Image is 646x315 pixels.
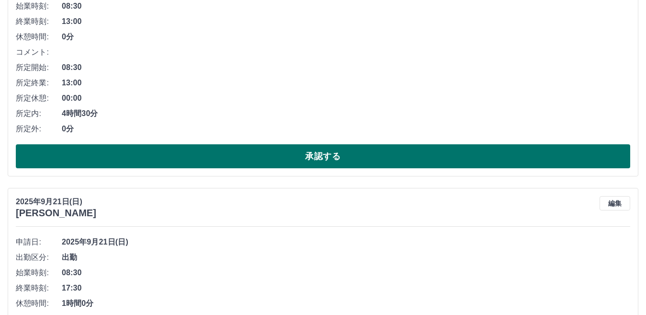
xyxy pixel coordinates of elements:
[62,62,630,73] span: 08:30
[62,93,630,104] span: 00:00
[62,123,630,135] span: 0分
[62,0,630,12] span: 08:30
[16,16,62,27] span: 終業時刻:
[600,196,630,210] button: 編集
[16,31,62,43] span: 休憩時間:
[16,144,630,168] button: 承認する
[62,252,630,263] span: 出勤
[16,93,62,104] span: 所定休憩:
[62,31,630,43] span: 0分
[62,236,630,248] span: 2025年9月21日(日)
[16,77,62,89] span: 所定終業:
[16,298,62,309] span: 休憩時間:
[62,77,630,89] span: 13:00
[16,108,62,119] span: 所定内:
[16,196,96,208] p: 2025年9月21日(日)
[16,236,62,248] span: 申請日:
[62,267,630,279] span: 08:30
[62,298,630,309] span: 1時間0分
[16,62,62,73] span: 所定開始:
[62,108,630,119] span: 4時間30分
[16,282,62,294] span: 終業時刻:
[16,123,62,135] span: 所定外:
[16,208,96,219] h3: [PERSON_NAME]
[16,252,62,263] span: 出勤区分:
[62,16,630,27] span: 13:00
[16,267,62,279] span: 始業時刻:
[16,47,62,58] span: コメント:
[16,0,62,12] span: 始業時刻:
[62,282,630,294] span: 17:30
